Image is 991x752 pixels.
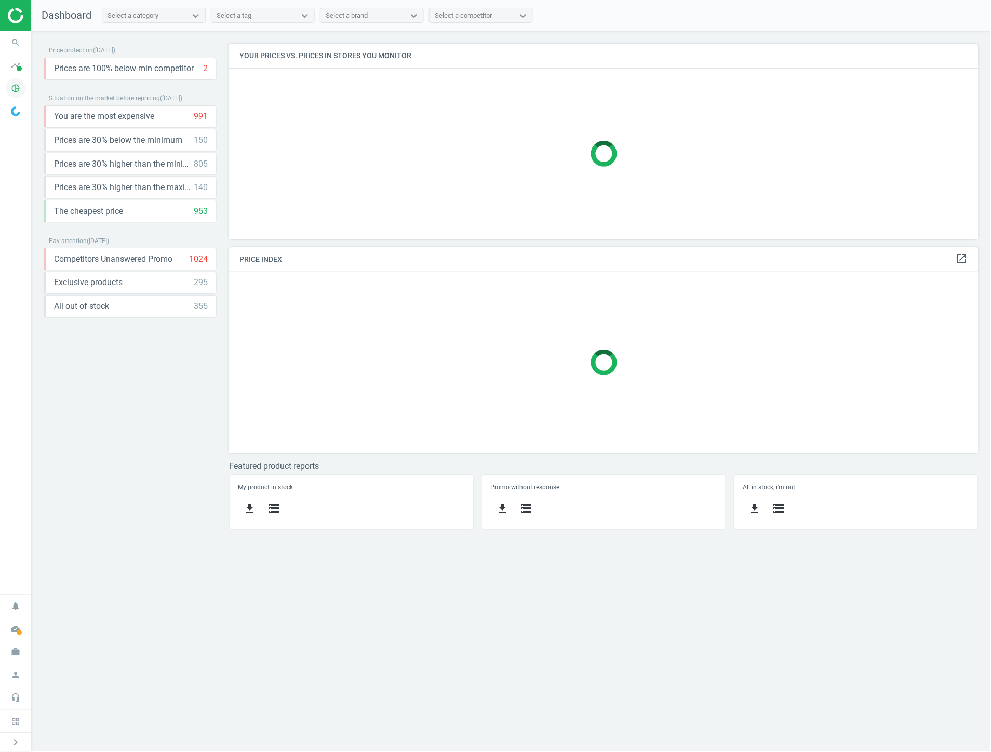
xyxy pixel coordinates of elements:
div: 295 [194,277,208,288]
i: get_app [496,502,508,515]
i: work [6,642,25,662]
h4: Your prices vs. prices in stores you monitor [229,44,979,68]
span: You are the most expensive [54,111,154,122]
span: ( [DATE] ) [93,47,115,54]
i: person [6,665,25,685]
h5: Promo without response [490,484,717,491]
div: 150 [194,135,208,146]
span: Prices are 30% below the minimum [54,135,182,146]
span: Price protection [49,47,93,54]
i: storage [772,502,785,515]
div: 140 [194,182,208,193]
div: Select a competitor [435,11,492,20]
span: ( [DATE] ) [160,95,182,102]
span: All out of stock [54,301,109,312]
i: search [6,33,25,52]
span: Dashboard [42,9,91,21]
button: get_app [743,496,767,521]
i: get_app [748,502,761,515]
i: timeline [6,56,25,75]
span: Exclusive products [54,277,123,288]
div: Select a tag [217,11,251,20]
span: Competitors Unanswered Promo [54,253,172,265]
a: open_in_new [956,252,968,266]
div: 805 [194,158,208,170]
div: 355 [194,301,208,312]
i: headset_mic [6,688,25,708]
h3: Featured product reports [229,461,979,471]
i: chevron_right [9,736,22,749]
span: Prices are 30% higher than the maximal [54,182,194,193]
i: open_in_new [956,252,968,265]
span: Situation on the market before repricing [49,95,160,102]
i: notifications [6,597,25,616]
button: get_app [238,496,262,521]
span: Prices are 100% below min competitor [54,63,194,74]
img: ajHJNr6hYgQAAAAASUVORK5CYII= [8,8,82,23]
div: Select a brand [326,11,368,20]
i: storage [520,502,532,515]
i: pie_chart_outlined [6,78,25,98]
button: get_app [490,496,514,521]
span: The cheapest price [54,206,123,217]
h5: My product in stock [238,484,465,491]
div: Select a category [108,11,158,20]
span: Prices are 30% higher than the minimum [54,158,194,170]
h5: All in stock, i'm not [743,484,970,491]
i: cloud_done [6,620,25,639]
h4: Price Index [229,247,979,272]
span: Pay attention [49,237,87,245]
div: 2 [203,63,208,74]
img: wGWNvw8QSZomAAAAABJRU5ErkJggg== [11,106,20,116]
button: storage [767,496,791,521]
div: 1024 [189,253,208,265]
div: 991 [194,111,208,122]
button: storage [262,496,286,521]
div: 953 [194,206,208,217]
i: storage [267,502,280,515]
span: ( [DATE] ) [87,237,109,245]
button: chevron_right [3,736,29,749]
i: get_app [244,502,256,515]
button: storage [514,496,538,521]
